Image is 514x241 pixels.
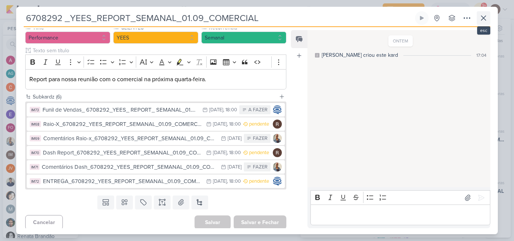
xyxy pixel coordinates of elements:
[27,146,285,159] button: IM70 Dash Report_6708292_YEES_REPORT_SEMANAL_01.09_COMERCIAL [DATE] , 18:00 pendente
[25,32,110,44] button: Performance
[201,32,286,44] button: Semanal
[273,120,282,129] img: Rafael Dornelles
[273,162,282,171] img: Iara Santos
[30,135,41,141] div: IM69
[253,135,268,142] div: FAZER
[29,75,282,84] p: Report para nossa reunião com o comercial na próxima quarta-feira.
[322,51,398,59] div: [PERSON_NAME] criou este kard
[43,149,202,157] div: Dash Report_6708292_YEES_REPORT_SEMANAL_01.09_COMERCIAL
[43,106,199,114] div: Funil de Vendas_ 6708292_YEES_ REPORT_ SEMANAL_01.09_COMERCIAL
[419,15,425,21] div: Ligar relógio
[227,150,241,155] div: , 18:00
[227,179,241,184] div: , 18:00
[25,69,286,90] div: Editor editing area: main
[476,52,487,59] div: 17:04
[223,108,237,112] div: , 18:00
[24,11,414,25] input: Kard Sem Título
[213,122,227,127] div: [DATE]
[310,205,490,225] div: Editor editing area: main
[228,165,242,170] div: [DATE]
[273,134,282,143] img: Iara Santos
[30,107,40,113] div: IM73
[43,120,202,129] div: Raio-X_6708292_YEES_REPORT_SEMANAL_01.09_COMERCIAL
[209,108,223,112] div: [DATE]
[30,178,41,184] div: IM72
[27,117,285,131] button: IM68 Raio-X_6708292_YEES_REPORT_SEMANAL_01.09_COMERCIAL [DATE] , 18:00 pendente
[273,148,282,157] img: Rafael Dornelles
[25,55,286,69] div: Editor toolbar
[248,106,268,114] div: A FAZER
[30,121,41,127] div: IM68
[30,150,41,156] div: IM70
[477,26,490,35] div: esc
[27,160,285,174] button: IM71 Comentários Dash_6708292_YEES_REPORT_SEMANAL_01.09_COMERCIAL [DATE] FAZER
[25,215,63,230] button: Cancelar
[27,174,285,188] button: IM72 ENTREGA_6708292_YEES_REPORT_SEMANAL_01.09_COMERCIAL [DATE] , 18:00 pendente
[213,179,227,184] div: [DATE]
[253,164,268,171] div: FAZER
[213,150,227,155] div: [DATE]
[273,105,282,114] img: Caroline Traven De Andrade
[228,136,242,141] div: [DATE]
[43,134,217,143] div: Comentários Raio-x_6708292_YEES_REPORT_SEMANAL_01.09_COMERCIAL
[273,177,282,186] img: Caroline Traven De Andrade
[42,163,217,171] div: Comentários Dash_6708292_YEES_REPORT_SEMANAL_01.09_COMERCIAL
[27,132,285,145] button: IM69 Comentários Raio-x_6708292_YEES_REPORT_SEMANAL_01.09_COMERCIAL [DATE] FAZER
[113,32,198,44] button: YEES
[31,47,286,55] input: Texto sem título
[33,93,276,101] div: Subkardz (6)
[227,122,241,127] div: , 18:00
[43,177,202,186] div: ENTREGA_6708292_YEES_REPORT_SEMANAL_01.09_COMERCIAL
[310,190,490,205] div: Editor toolbar
[27,103,285,117] button: IM73 Funil de Vendas_ 6708292_YEES_ REPORT_ SEMANAL_01.09_COMERCIAL [DATE] , 18:00 A FAZER
[30,164,40,170] div: IM71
